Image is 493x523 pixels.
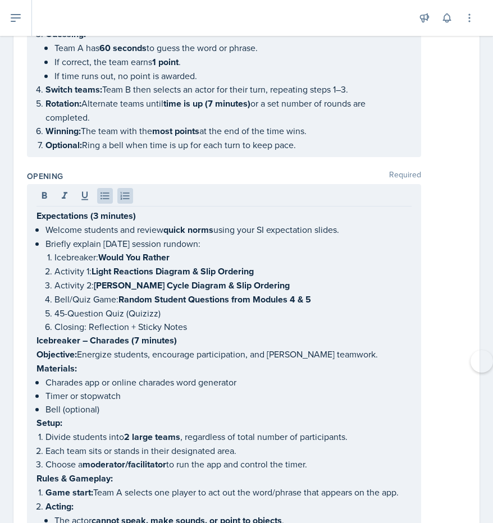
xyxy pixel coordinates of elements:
strong: moderator/facilitator [83,458,166,471]
p: Team B then selects an actor for their turn, repeating steps 1–3. [45,82,412,97]
p: Closing: Reflection + Sticky Notes [54,320,412,333]
p: Activity 2: [54,278,412,292]
p: The team with the at the end of the time wins. [45,124,412,138]
strong: Acting: [45,500,74,513]
p: Bell (optional) [45,402,412,416]
strong: Setup: [36,416,62,429]
p: Activity 1: [54,264,412,278]
p: Team A has to guess the word or phrase. [54,41,412,55]
p: Charades app or online charades word generator [45,375,412,389]
p: If correct, the team earns . [54,55,412,69]
label: Opening [27,171,63,182]
p: Briefly explain [DATE] session rundown: [45,237,412,250]
p: Ring a bell when time is up for each turn to keep pace. [45,138,412,152]
p: Choose a to run the app and control the timer. [45,457,412,471]
p: Timer or stopwatch [45,389,412,402]
strong: Light Reactions Diagram & Slip Ordering [92,265,254,278]
p: 45-Question Quiz (Quizizz) [54,306,412,320]
strong: Icebreaker – Charades (7 minutes) [36,334,177,347]
strong: Random Student Questions from Modules 4 & 5 [118,293,311,306]
p: Icebreaker: [54,250,412,264]
p: Energize students, encourage participation, and [PERSON_NAME] teamwork. [36,347,412,361]
strong: Optional: [45,139,82,152]
p: Welcome students and review using your SI expectation slides. [45,223,412,237]
strong: Materials: [36,362,77,375]
p: Each team sits or stands in their designated area. [45,444,412,457]
strong: time is up (7 minutes) [163,97,250,110]
strong: [PERSON_NAME] Cycle Diagram & Slip Ordering [94,279,290,292]
strong: 60 seconds [99,42,147,54]
strong: Winning: [45,125,81,137]
strong: Rules & Gameplay: [36,472,113,485]
strong: 2 large teams [124,430,180,443]
strong: Objective: [36,348,77,361]
strong: Rotation: [45,97,81,110]
strong: Would You Rather [98,251,170,264]
strong: 1 point [152,56,179,68]
p: Alternate teams until or a set number of rounds are completed. [45,97,412,124]
p: Team A selects one player to act out the word/phrase that appears on the app. [45,485,412,499]
p: Divide students into , regardless of total number of participants. [45,430,412,444]
p: If time runs out, no point is awarded. [54,69,412,82]
strong: most points [152,125,199,137]
strong: Game start: [45,486,93,499]
strong: Expectations (3 minutes) [36,209,136,222]
span: Required [389,171,421,182]
strong: quick norms [163,223,213,236]
p: Bell/Quiz Game: [54,292,412,306]
strong: Switch teams: [45,83,102,96]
